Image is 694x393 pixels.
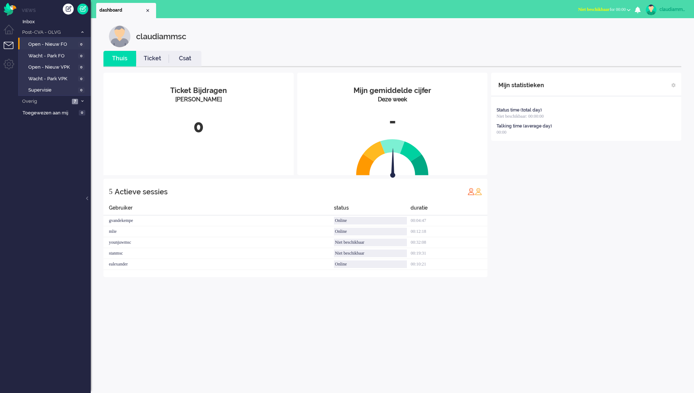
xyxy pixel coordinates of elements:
img: profile_orange.svg [475,188,482,195]
span: 7 [72,99,78,104]
div: - [303,109,482,133]
span: Post-CVA - OLVG [21,29,77,36]
button: Niet beschikbaarfor 00:00 [574,4,635,15]
span: Wacht - Park FO [28,53,76,60]
div: 00:10:21 [411,259,487,270]
div: [PERSON_NAME] [109,96,288,104]
span: 0 [78,65,85,70]
div: claudiammsc [136,25,186,47]
img: arrow.svg [377,148,408,179]
span: dashboard [99,7,145,13]
span: Toegewezen aan mij [23,110,77,117]
img: avatar [646,4,657,15]
div: Online [334,228,407,235]
span: 0 [78,88,85,93]
div: Close tab [145,8,151,13]
a: Thuis [103,54,136,63]
div: status [334,204,411,215]
span: 0 [78,53,85,59]
li: Admin menu [4,59,20,75]
span: Niet beschikbaar: 00:00:00 [497,114,544,119]
span: Niet beschikbaar [578,7,610,12]
div: Mijn statistieken [498,78,544,93]
div: younjuwmsc [103,237,334,248]
span: Open - Nieuw FO [28,41,76,48]
div: stanmsc [103,248,334,259]
li: Csat [169,51,201,66]
li: Dashboard [96,3,156,18]
div: Online [334,260,407,268]
div: Talking time (average day) [497,123,552,129]
div: claudiammsc [660,6,687,13]
div: Ticket Bijdragen [109,85,288,96]
li: Ticket [136,51,169,66]
div: mlie [103,226,334,237]
span: for 00:00 [578,7,626,12]
a: Csat [169,54,201,63]
a: Open - Nieuw VPK 0 [21,63,90,71]
div: 00:32:08 [411,237,487,248]
a: Supervisie 0 [21,86,90,94]
div: Creëer ticket [63,4,74,15]
li: Tickets menu [4,42,20,58]
span: Wacht - Park VPK [28,76,76,82]
li: Dashboard menu [4,25,20,41]
span: Supervisie [28,87,76,94]
img: customer.svg [109,25,131,47]
a: Open - Nieuw FO 0 [21,40,90,48]
div: 00:19:31 [411,248,487,259]
div: gvandekempe [103,215,334,226]
span: 0 [78,42,85,47]
div: 0 [109,115,288,139]
li: Views [22,7,91,13]
div: 00:12:18 [411,226,487,237]
div: Gebruiker [103,204,334,215]
a: Ticket [136,54,169,63]
span: 0 [79,110,85,116]
div: Niet beschikbaar [334,239,407,246]
span: Open - Nieuw VPK [28,64,76,71]
div: Status time (total day) [497,107,542,113]
img: flow_omnibird.svg [4,3,16,16]
a: Quick Ticket [77,4,88,15]
a: Wacht - Park VPK 0 [21,74,90,82]
span: 0 [78,76,85,82]
img: profile_red.svg [468,188,475,195]
div: 00:04:47 [411,215,487,226]
div: Niet beschikbaar [334,250,407,257]
span: Overig [21,98,70,105]
div: Deze week [303,96,482,104]
div: Actieve sessies [115,185,168,199]
div: 5 [109,184,113,199]
li: Thuis [103,51,136,66]
li: Niet beschikbaarfor 00:00 [574,2,635,18]
a: Omnidesk [4,5,16,10]
a: claudiammsc [644,4,687,15]
div: Online [334,217,407,224]
div: ealexander [103,259,334,270]
a: Inbox [21,17,91,25]
img: semi_circle.svg [356,139,429,175]
div: duratie [411,204,487,215]
a: Toegewezen aan mij 0 [21,109,91,117]
div: Mijn gemiddelde cijfer [303,85,482,96]
span: Inbox [23,19,91,25]
span: 00:00 [497,130,506,135]
a: Wacht - Park FO 0 [21,52,90,60]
